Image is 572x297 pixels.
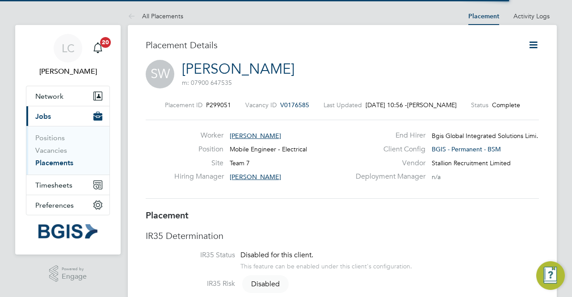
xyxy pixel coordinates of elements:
[240,251,313,259] span: Disabled for this client.
[182,79,232,87] span: m: 07900 647535
[182,60,294,78] a: [PERSON_NAME]
[245,101,277,109] label: Vacancy ID
[513,12,550,20] a: Activity Logs
[174,145,223,154] label: Position
[230,173,281,181] span: [PERSON_NAME]
[15,25,121,255] nav: Main navigation
[240,260,412,270] div: This feature can be enabled under this client's configuration.
[26,126,109,175] div: Jobs
[536,261,565,290] button: Engage Resource Center
[146,60,174,88] span: SW
[492,101,520,109] span: Complete
[350,172,425,181] label: Deployment Manager
[100,37,111,48] span: 20
[35,112,51,121] span: Jobs
[146,279,235,289] label: IR35 Risk
[38,224,97,238] img: bgis-logo-retina.png
[350,145,425,154] label: Client Config
[432,173,441,181] span: n/a
[35,159,73,167] a: Placements
[146,39,514,51] h3: Placement Details
[49,265,87,282] a: Powered byEngage
[35,92,63,100] span: Network
[26,195,109,215] button: Preferences
[26,86,109,106] button: Network
[206,101,231,109] span: P299051
[62,273,87,280] span: Engage
[230,132,281,140] span: [PERSON_NAME]
[242,275,289,293] span: Disabled
[146,251,235,260] label: IR35 Status
[230,145,307,153] span: Mobile Engineer - Electrical
[350,131,425,140] label: End Hirer
[366,101,407,109] span: [DATE] 10:56 -
[26,66,110,77] span: Lewis Cannon
[165,101,202,109] label: Placement ID
[26,106,109,126] button: Jobs
[468,13,499,20] a: Placement
[230,159,250,167] span: Team 7
[89,34,107,63] a: 20
[324,101,362,109] label: Last Updated
[407,101,457,109] span: [PERSON_NAME]
[62,265,87,273] span: Powered by
[146,230,539,242] h3: IR35 Determination
[432,145,501,153] span: BGIS - Permanent - BSM
[26,34,110,77] a: LC[PERSON_NAME]
[471,101,488,109] label: Status
[26,175,109,195] button: Timesheets
[432,159,511,167] span: Stallion Recruitment Limited
[174,131,223,140] label: Worker
[350,159,425,168] label: Vendor
[174,172,223,181] label: Hiring Manager
[62,42,75,54] span: LC
[35,201,74,209] span: Preferences
[432,132,543,140] span: Bgis Global Integrated Solutions Limi…
[146,210,189,221] b: Placement
[128,12,183,20] a: All Placements
[280,101,309,109] span: V0176585
[35,134,65,142] a: Positions
[35,146,67,155] a: Vacancies
[26,224,110,238] a: Go to home page
[35,181,72,189] span: Timesheets
[174,159,223,168] label: Site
